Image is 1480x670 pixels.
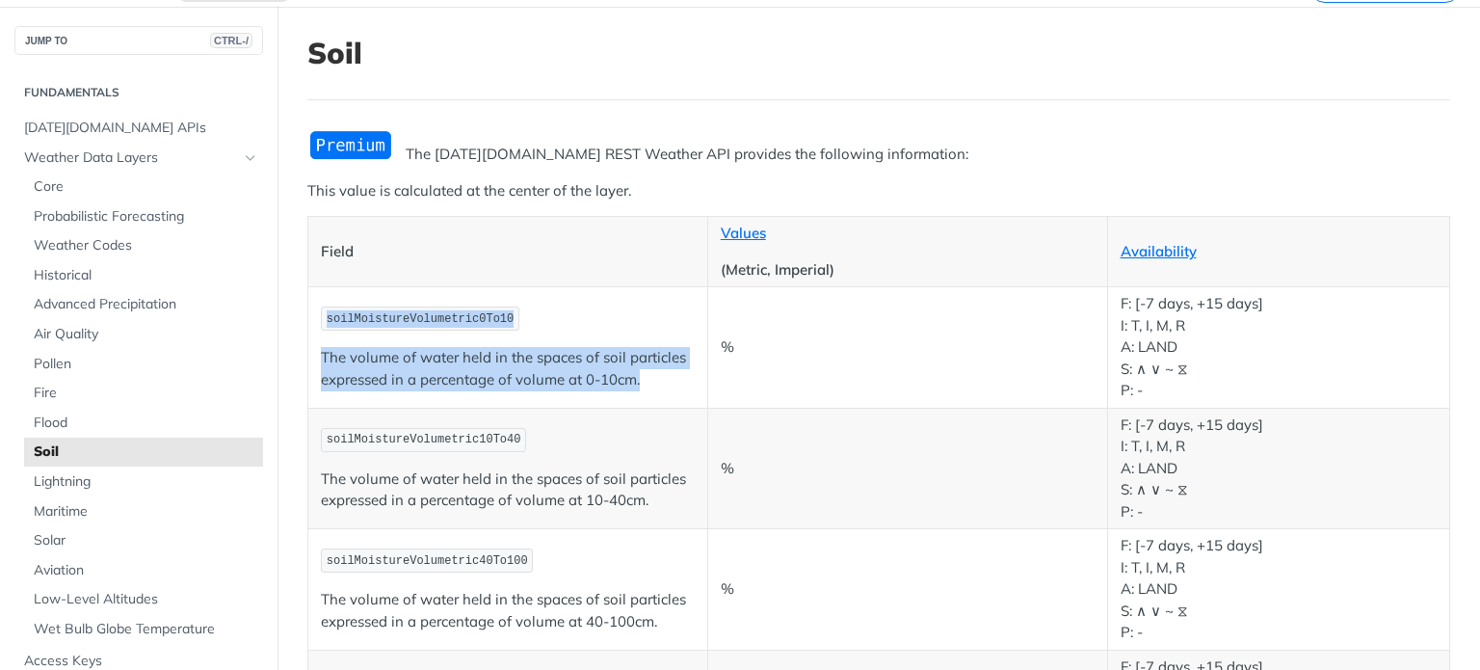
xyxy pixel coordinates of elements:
[721,336,1095,359] p: %
[24,320,263,349] a: Air Quality
[1121,242,1197,260] a: Availability
[307,144,1450,166] p: The [DATE][DOMAIN_NAME] REST Weather API provides the following information:
[34,442,258,462] span: Soil
[34,472,258,492] span: Lightning
[24,148,238,168] span: Weather Data Layers
[24,526,263,555] a: Solar
[24,585,263,614] a: Low-Level Altitudes
[321,589,695,632] p: The volume of water held in the spaces of soil particles expressed in a percentage of volume at 4...
[24,468,263,496] a: Lightning
[24,173,263,201] a: Core
[14,114,263,143] a: [DATE][DOMAIN_NAME] APIs
[24,379,263,408] a: Fire
[34,561,258,580] span: Aviation
[307,180,1450,202] p: This value is calculated at the center of the layer.
[34,414,258,433] span: Flood
[14,144,263,173] a: Weather Data LayersHide subpages for Weather Data Layers
[34,502,258,522] span: Maritime
[721,224,766,242] a: Values
[327,312,514,326] span: soilMoistureVolumetric0To10
[34,325,258,344] span: Air Quality
[210,33,252,48] span: CTRL-/
[327,554,528,568] span: soilMoistureVolumetric40To100
[24,497,263,526] a: Maritime
[1121,415,1438,523] p: F: [-7 days, +15 days] I: T, I, M, R A: LAND S: ∧ ∨ ~ ⧖ P: -
[1121,293,1438,402] p: F: [-7 days, +15 days] I: T, I, M, R A: LAND S: ∧ ∨ ~ ⧖ P: -
[34,207,258,227] span: Probabilistic Forecasting
[24,350,263,379] a: Pollen
[14,84,263,101] h2: Fundamentals
[34,590,258,609] span: Low-Level Altitudes
[34,384,258,403] span: Fire
[34,531,258,550] span: Solar
[307,36,1450,70] h1: Soil
[321,347,695,390] p: The volume of water held in the spaces of soil particles expressed in a percentage of volume at 0...
[24,290,263,319] a: Advanced Precipitation
[34,295,258,314] span: Advanced Precipitation
[24,409,263,438] a: Flood
[321,469,695,512] p: The volume of water held in the spaces of soil particles expressed in a percentage of volume at 1...
[24,119,258,138] span: [DATE][DOMAIN_NAME] APIs
[1121,535,1438,644] p: F: [-7 days, +15 days] I: T, I, M, R A: LAND S: ∧ ∨ ~ ⧖ P: -
[24,261,263,290] a: Historical
[721,259,1095,281] p: (Metric, Imperial)
[34,355,258,374] span: Pollen
[321,241,695,263] p: Field
[327,433,521,446] span: soilMoistureVolumetric10To40
[24,556,263,585] a: Aviation
[34,177,258,197] span: Core
[24,615,263,644] a: Wet Bulb Globe Temperature
[14,26,263,55] button: JUMP TOCTRL-/
[34,620,258,639] span: Wet Bulb Globe Temperature
[34,266,258,285] span: Historical
[24,231,263,260] a: Weather Codes
[24,438,263,467] a: Soil
[721,458,1095,480] p: %
[24,202,263,231] a: Probabilistic Forecasting
[34,236,258,255] span: Weather Codes
[721,578,1095,601] p: %
[243,150,258,166] button: Hide subpages for Weather Data Layers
